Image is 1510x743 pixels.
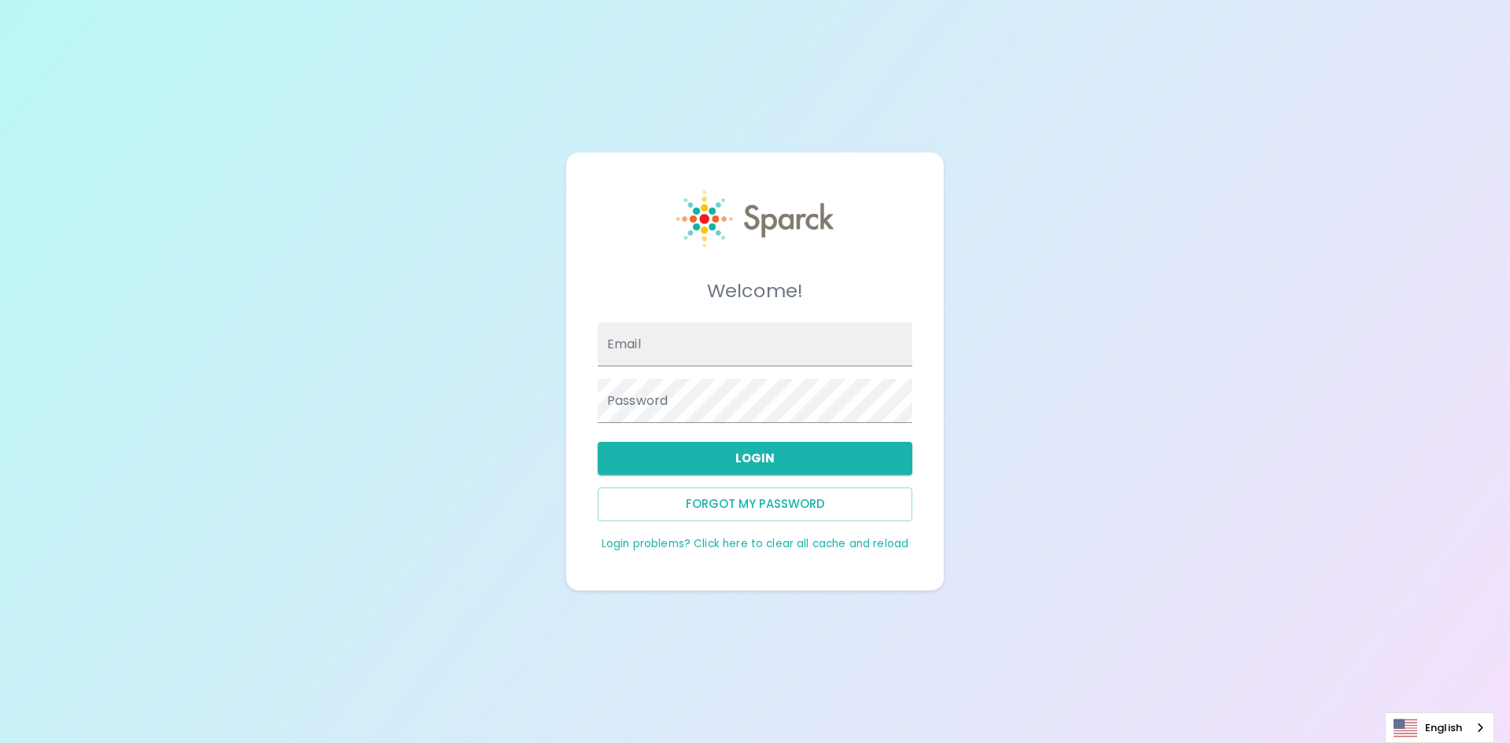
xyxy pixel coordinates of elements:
[1386,713,1493,742] a: English
[1385,712,1494,743] div: Language
[598,278,912,303] h5: Welcome!
[602,536,908,551] a: Login problems? Click here to clear all cache and reload
[598,487,912,520] button: Forgot my password
[676,190,834,248] img: Sparck logo
[598,442,912,475] button: Login
[1385,712,1494,743] aside: Language selected: English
